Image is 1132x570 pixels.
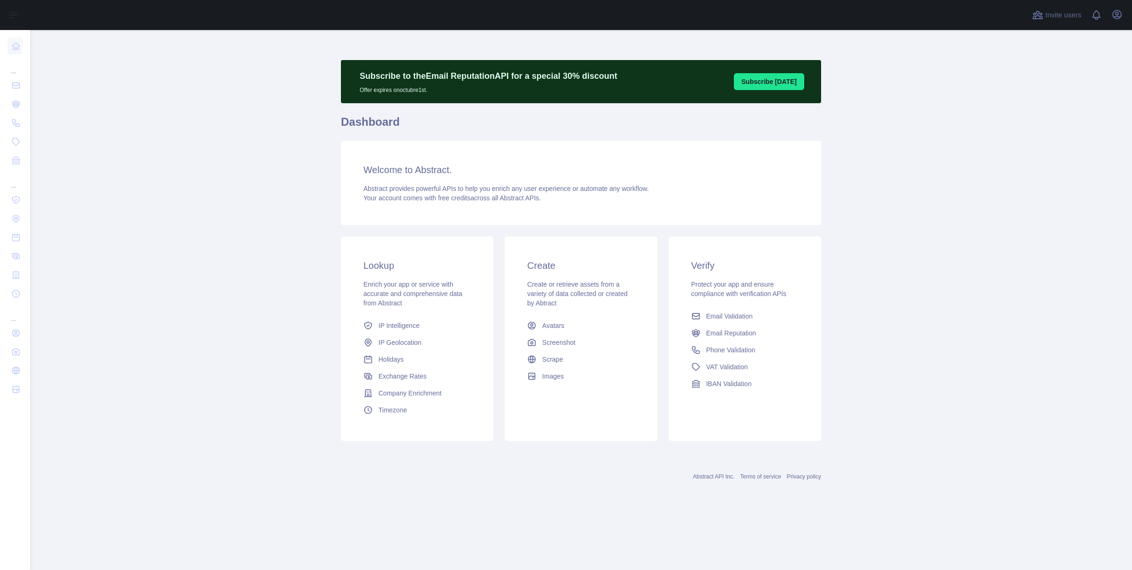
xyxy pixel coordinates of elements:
[687,375,802,392] a: IBAN Validation
[527,281,627,307] span: Create or retrieve assets from a variety of data collected or created by Abtract
[523,317,638,334] a: Avatars
[706,379,752,388] span: IBAN Validation
[360,402,475,418] a: Timezone
[363,185,649,192] span: Abstract provides powerful APIs to help you enrich any user experience or automate any workflow.
[740,473,781,480] a: Terms of service
[706,328,756,338] span: Email Reputation
[691,281,786,297] span: Protect your app and ensure compliance with verification APIs
[693,473,735,480] a: Abstract API Inc.
[378,338,422,347] span: IP Geolocation
[438,194,470,202] span: free credits
[1030,8,1083,23] button: Invite users
[8,171,23,190] div: ...
[378,405,407,415] span: Timezone
[542,338,575,347] span: Screenshot
[378,372,427,381] span: Exchange Rates
[787,473,821,480] a: Privacy policy
[378,388,442,398] span: Company Enrichment
[523,368,638,385] a: Images
[523,334,638,351] a: Screenshot
[363,259,471,272] h3: Lookup
[360,334,475,351] a: IP Geolocation
[734,73,804,90] button: Subscribe [DATE]
[542,355,563,364] span: Scrape
[687,358,802,375] a: VAT Validation
[360,385,475,402] a: Company Enrichment
[687,325,802,342] a: Email Reputation
[523,351,638,368] a: Scrape
[706,312,753,321] span: Email Validation
[341,114,821,137] h1: Dashboard
[360,69,617,83] p: Subscribe to the Email Reputation API for a special 30 % discount
[363,194,541,202] span: Your account comes with across all Abstract APIs.
[360,83,617,94] p: Offer expires on octubre 1st.
[706,362,748,372] span: VAT Validation
[378,321,420,330] span: IP Intelligence
[687,308,802,325] a: Email Validation
[1045,10,1081,21] span: Invite users
[378,355,404,364] span: Holidays
[8,304,23,323] div: ...
[691,259,799,272] h3: Verify
[706,345,755,355] span: Phone Validation
[687,342,802,358] a: Phone Validation
[360,317,475,334] a: IP Intelligence
[360,351,475,368] a: Holidays
[542,321,564,330] span: Avatars
[360,368,475,385] a: Exchange Rates
[363,163,799,176] h3: Welcome to Abstract.
[542,372,564,381] span: Images
[363,281,462,307] span: Enrich your app or service with accurate and comprehensive data from Abstract
[527,259,634,272] h3: Create
[8,56,23,75] div: ...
